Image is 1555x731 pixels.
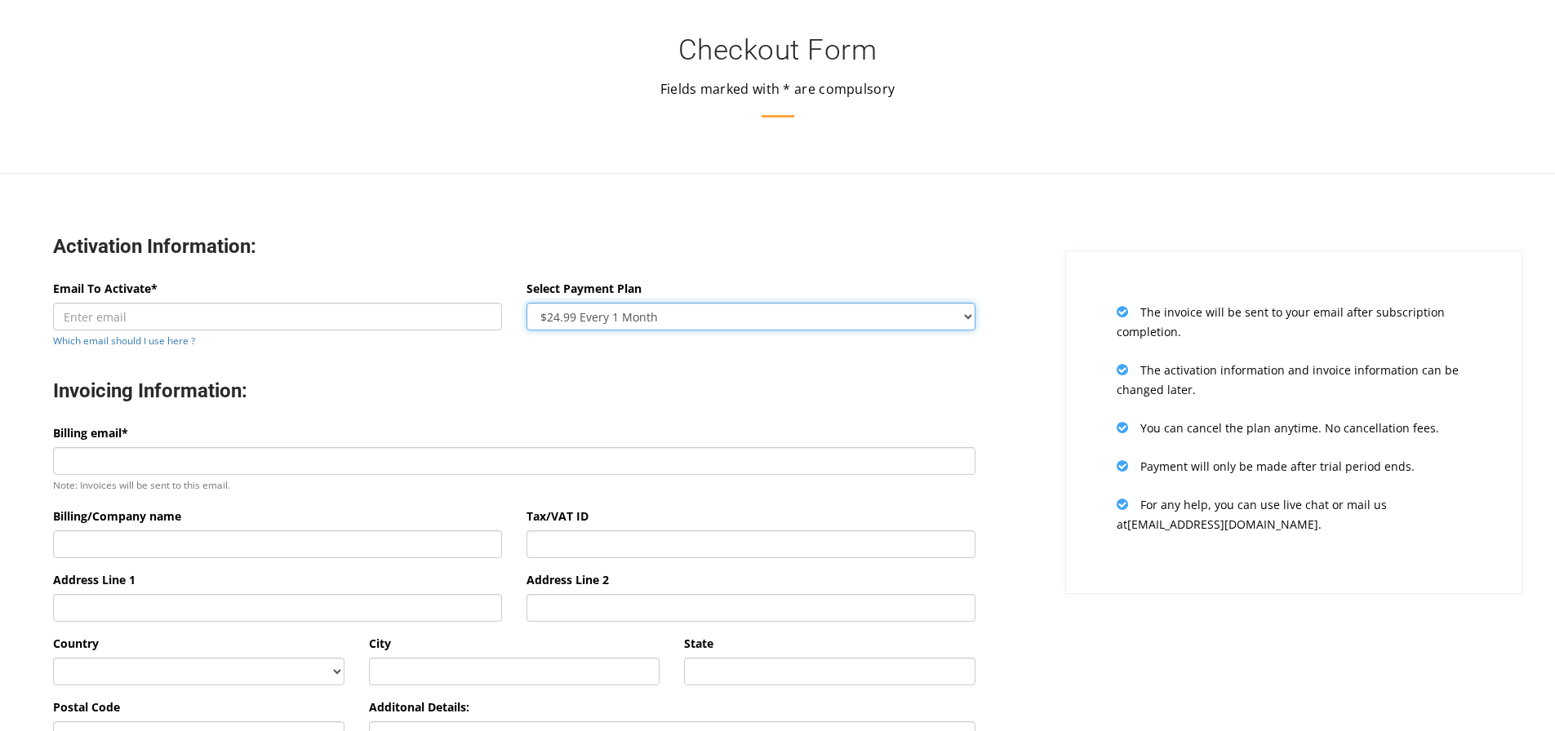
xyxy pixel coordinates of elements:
label: Postal Code [53,698,120,717]
a: Which email should I use here ? [53,334,195,347]
label: City [369,634,391,653]
label: State [684,634,713,653]
p: For any help, you can use live chat or mail us at [EMAIL_ADDRESS][DOMAIN_NAME] . [1117,494,1471,534]
iframe: Chat Widget [1473,653,1555,731]
label: Email To Activate* [53,279,158,299]
p: Payment will only be made after trial period ends. [1117,456,1471,476]
label: Billing/Company name [53,507,181,526]
label: Address Line 1 [53,570,136,590]
label: Tax/VAT ID [526,507,589,526]
label: Country [53,634,99,653]
p: The activation information and invoice information can be changed later. [1117,360,1471,400]
p: The invoice will be sent to your email after subscription completion. [1117,302,1471,342]
h3: Invoicing Information: [53,379,975,404]
small: Note: Invoices will be sent to this email. [53,478,230,491]
input: Enter email [53,303,502,330]
h3: Activation Information: [53,234,975,259]
label: Select Payment Plan [526,279,642,299]
label: Billing email* [53,423,128,443]
label: Additonal Details: [369,698,469,717]
label: Address Line 2 [526,570,609,590]
p: You can cancel the plan anytime. No cancellation fees. [1117,418,1471,438]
